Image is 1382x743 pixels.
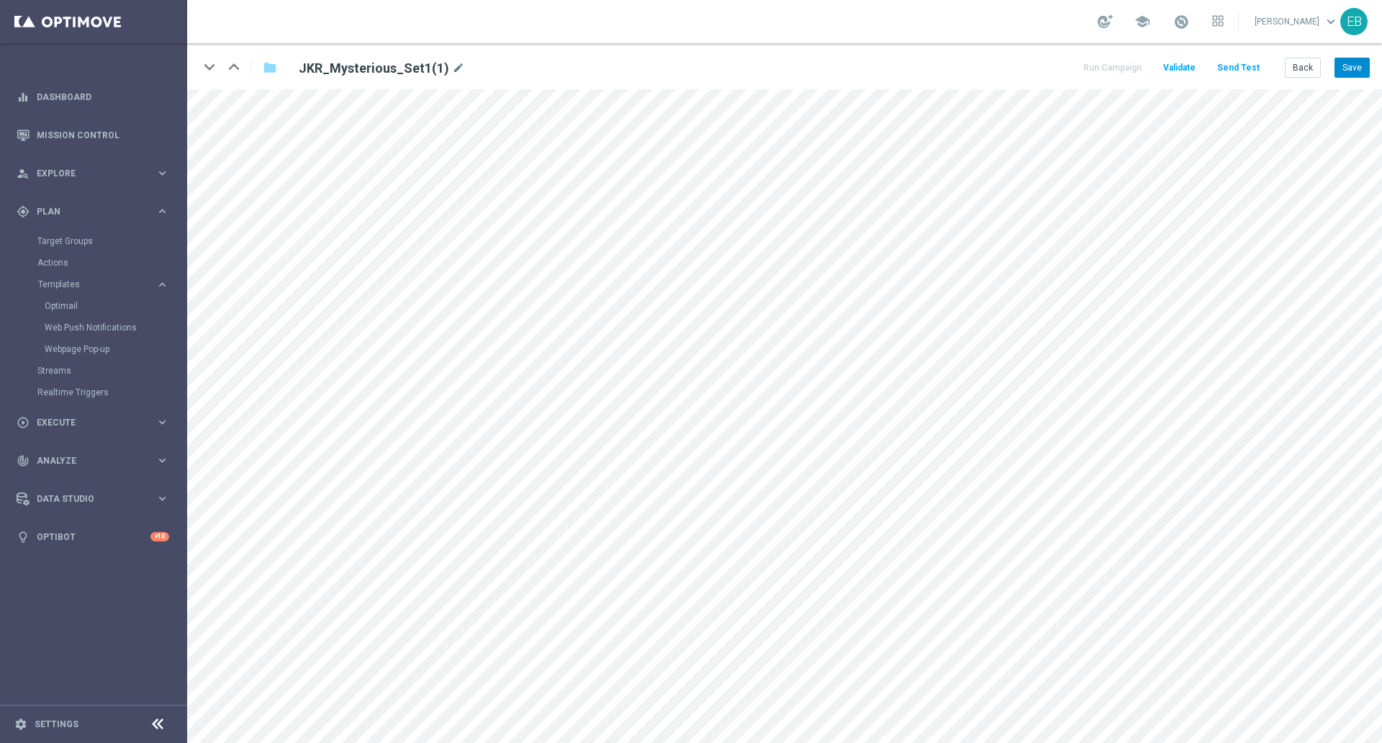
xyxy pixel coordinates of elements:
div: Templates [38,280,155,289]
div: Streams [37,360,186,382]
span: Templates [38,280,141,289]
span: Validate [1163,63,1196,73]
a: Settings [35,720,78,729]
button: equalizer Dashboard [16,91,170,103]
i: play_circle_outline [17,416,30,429]
a: Webpage Pop-up [45,343,150,355]
span: Explore [37,169,155,178]
a: Optimail [45,300,150,312]
div: Webpage Pop-up [45,338,186,360]
div: Web Push Notifications [45,317,186,338]
button: Data Studio keyboard_arrow_right [16,493,170,505]
a: Realtime Triggers [37,387,150,398]
div: +10 [150,532,169,541]
span: Analyze [37,456,155,465]
button: folder [261,56,279,79]
a: Mission Control [37,116,169,154]
i: keyboard_arrow_right [155,166,169,180]
button: Validate [1161,58,1198,78]
a: Web Push Notifications [45,322,150,333]
button: lightbulb Optibot +10 [16,531,170,543]
i: equalizer [17,91,30,104]
i: mode_edit [452,60,465,77]
i: keyboard_arrow_right [155,415,169,429]
button: Send Test [1215,58,1262,78]
div: Optibot [17,518,169,556]
div: Optimail [45,295,186,317]
span: Execute [37,418,155,427]
button: Mission Control [16,130,170,141]
i: keyboard_arrow_right [155,454,169,467]
a: Dashboard [37,78,169,116]
div: EB [1340,8,1368,35]
div: Target Groups [37,230,186,252]
button: gps_fixed Plan keyboard_arrow_right [16,206,170,217]
a: [PERSON_NAME]keyboard_arrow_down [1253,11,1340,32]
i: keyboard_arrow_right [155,278,169,292]
h2: JKR_Mysterious_Set1(1) [299,60,449,77]
span: Plan [37,207,155,216]
div: Dashboard [17,78,169,116]
button: Back [1285,58,1321,78]
i: track_changes [17,454,30,467]
a: Target Groups [37,235,150,247]
span: Data Studio [37,495,155,503]
button: Templates keyboard_arrow_right [37,279,170,290]
div: Plan [17,205,155,218]
a: Streams [37,365,150,377]
div: Analyze [17,454,155,467]
span: keyboard_arrow_down [1323,14,1339,30]
i: folder [263,59,277,76]
i: lightbulb [17,531,30,544]
i: keyboard_arrow_right [155,492,169,505]
span: school [1134,14,1150,30]
div: Mission Control [17,116,169,154]
div: Actions [37,252,186,274]
i: keyboard_arrow_right [155,204,169,218]
a: Actions [37,257,150,269]
button: play_circle_outline Execute keyboard_arrow_right [16,417,170,428]
button: Save [1334,58,1370,78]
i: settings [14,718,27,731]
button: person_search Explore keyboard_arrow_right [16,168,170,179]
div: Explore [17,167,155,180]
div: Execute [17,416,155,429]
div: Templates [37,274,186,360]
a: Optibot [37,518,150,556]
div: Realtime Triggers [37,382,186,403]
button: track_changes Analyze keyboard_arrow_right [16,455,170,467]
i: gps_fixed [17,205,30,218]
i: person_search [17,167,30,180]
div: Data Studio [17,492,155,505]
